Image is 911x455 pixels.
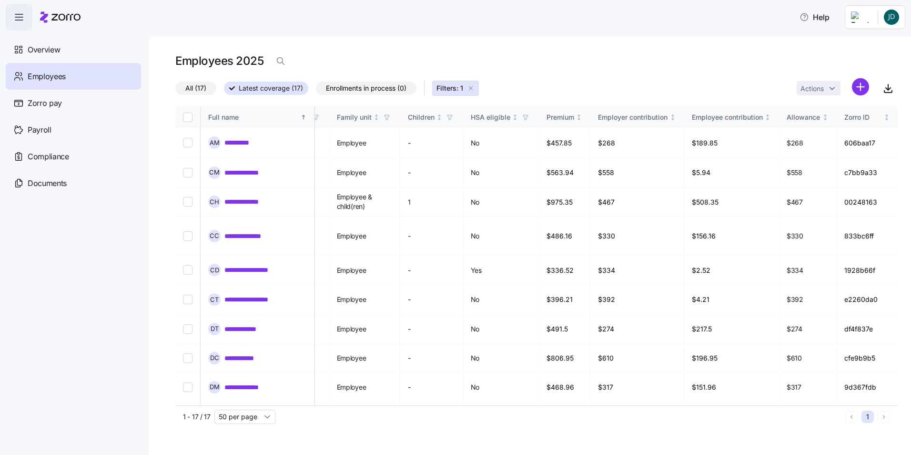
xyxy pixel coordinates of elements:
td: $486.16 [539,217,591,256]
th: Employee contributionNot sorted [684,106,779,128]
input: Select record 2 [183,168,192,177]
th: HSA eligibleNot sorted [463,106,539,128]
td: $4.21 [684,285,779,314]
span: No [471,197,479,207]
input: Select record 4 [183,231,192,241]
td: 606baa17 [837,128,898,158]
span: 1 - 17 / 17 [183,412,211,422]
button: Help [792,8,837,27]
div: Full name [208,112,299,123]
td: $268 [590,128,684,158]
td: $579.89 [539,402,591,432]
div: Not sorted [764,114,771,121]
a: Zorro pay [6,90,141,116]
td: - [400,344,463,373]
span: $274 [787,324,802,334]
span: D M [210,384,220,390]
span: Zorro pay [28,97,62,109]
input: Select record 3 [183,197,192,207]
div: Zorro ID [844,112,882,123]
td: $610 [590,344,684,373]
button: Actions [797,81,840,95]
a: Overview [6,36,141,63]
td: $392 [590,285,684,314]
span: Actions [800,85,824,92]
span: Employee [337,324,366,334]
span: Payroll [28,124,51,136]
span: $330 [787,231,803,241]
input: Select record 7 [183,324,192,334]
span: Filters: 1 [436,83,463,93]
span: C M [209,169,220,176]
span: Employee [337,138,366,148]
td: $396.21 [539,285,591,314]
td: ea9217dc [837,402,898,432]
div: Not sorted [512,114,518,121]
div: Not sorted [669,114,676,121]
td: $508.35 [684,187,779,217]
span: D C [210,355,219,361]
th: PremiumNot sorted [539,106,591,128]
span: $558 [787,168,802,177]
button: Next page [878,411,890,423]
td: $156.16 [684,217,779,256]
input: Select record 6 [183,295,192,304]
span: Employee [337,383,366,392]
td: $491.5 [539,315,591,344]
a: Payroll [6,116,141,143]
td: $334 [590,256,684,285]
td: - [400,158,463,187]
td: $5.94 [684,158,779,187]
div: Allowance [787,112,820,123]
td: $2.52 [684,256,779,285]
td: $196.95 [684,344,779,373]
span: No [471,168,479,177]
span: All (17) [185,82,206,94]
h1: Employees 2025 [175,53,263,68]
th: ChildrenNot sorted [400,106,463,128]
span: Enrollments in process (0) [326,82,406,94]
td: df4f837e [837,315,898,344]
td: $274 [590,315,684,344]
span: Yes [471,266,482,275]
td: $467 [590,187,684,217]
button: Filters: 1 [432,81,479,96]
span: No [471,353,479,363]
td: 9d367fdb [837,373,898,402]
td: $457.85 [539,128,591,158]
td: - [400,285,463,314]
td: 1928b66f [837,256,898,285]
td: cfe9b9b5 [837,344,898,373]
th: Full nameSorted ascending [201,106,315,128]
a: Documents [6,170,141,196]
td: $427 [590,402,684,432]
td: $975.35 [539,187,591,217]
div: Children [408,112,435,123]
th: Employer contributionNot sorted [590,106,684,128]
td: $189.85 [684,128,779,158]
th: Zorro IDNot sorted [837,106,898,128]
div: Not sorted [576,114,582,121]
img: Employer logo [851,11,870,23]
span: No [471,231,479,241]
span: No [471,324,479,334]
td: e2260da0 [837,285,898,314]
td: - [400,128,463,158]
span: Employee [337,168,366,177]
span: Latest coverage (17) [239,82,303,94]
div: Not sorted [373,114,380,121]
td: $336.52 [539,256,591,285]
td: 833bc6ff [837,217,898,256]
span: 1 [408,197,411,207]
button: Previous page [845,411,858,423]
span: C H [210,199,219,205]
div: Sorted ascending [300,114,307,121]
td: - [400,256,463,285]
td: c7bb9a33 [837,158,898,187]
svg: add icon [852,78,869,95]
span: Employee [337,295,366,304]
span: C D [210,267,219,273]
span: $317 [787,383,801,392]
td: $151.96 [684,373,779,402]
span: $467 [787,197,803,207]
